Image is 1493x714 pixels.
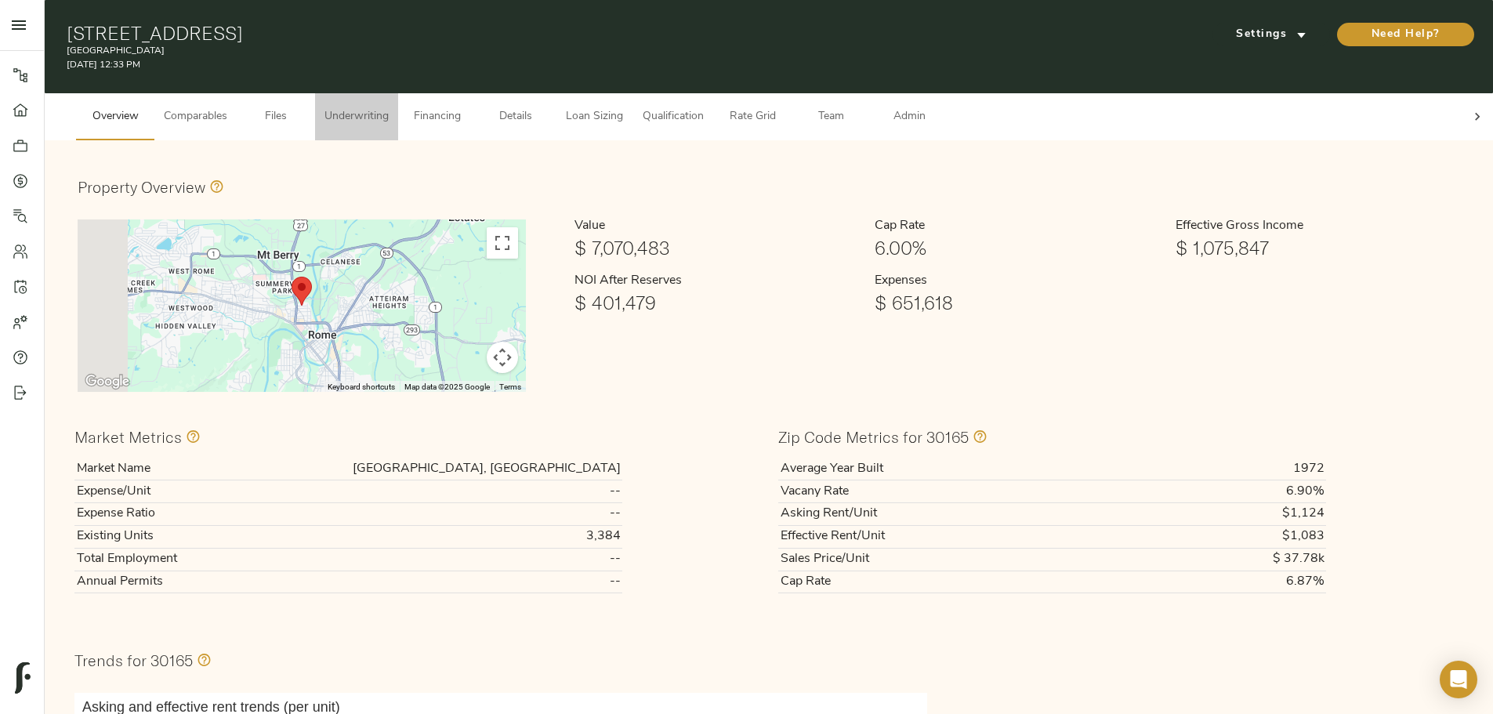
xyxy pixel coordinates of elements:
h1: $ 1,075,847 [1176,237,1463,259]
th: Expense/Unit [74,480,226,503]
h1: 6.00% [875,237,1162,259]
td: $1,124 [1140,502,1327,525]
button: Map camera controls [487,342,518,373]
td: 6.87% [1140,571,1327,593]
h1: $ 7,070,483 [574,237,862,259]
span: Team [801,107,861,127]
td: -- [226,571,622,593]
th: Asking Rent/Unit [778,502,1140,525]
span: Admin [879,107,939,127]
th: Existing Units [74,525,226,548]
button: Settings [1212,23,1330,46]
td: [GEOGRAPHIC_DATA], [GEOGRAPHIC_DATA] [226,458,622,480]
span: Files [246,107,306,127]
h1: $ 401,479 [574,292,862,314]
td: 3,384 [226,525,622,548]
span: Comparables [164,107,227,127]
span: Financing [408,107,467,127]
th: Total Employment [74,548,226,571]
svg: Values in this section only include information specific to the 30165 zip code [969,427,987,446]
span: Settings [1228,25,1314,45]
span: Loan Sizing [564,107,624,127]
th: Annual Permits [74,571,226,593]
td: -- [226,502,622,525]
button: Keyboard shortcuts [328,382,395,393]
span: Rate Grid [723,107,782,127]
th: Sales Price/Unit [778,548,1140,571]
img: logo [15,662,31,694]
h6: Expenses [875,271,1162,292]
th: Effective Rent/Unit [778,525,1140,548]
h3: Trends for 30165 [74,651,193,669]
h3: Zip Code Metrics for 30165 [778,428,969,446]
th: Average Year Built [778,458,1140,480]
td: $1,083 [1140,525,1327,548]
img: Google [82,371,133,392]
td: 1972 [1140,458,1327,480]
h3: Market Metrics [74,428,182,446]
h6: Value [574,216,862,237]
h1: $ 651,618 [875,292,1162,314]
th: Market Name [74,458,226,480]
span: Details [486,107,545,127]
p: [GEOGRAPHIC_DATA] [67,44,1003,58]
td: -- [226,548,622,571]
h6: Effective Gross Income [1176,216,1463,237]
th: Expense Ratio [74,502,226,525]
th: Vacany Rate [778,480,1140,503]
span: Need Help? [1353,25,1459,45]
td: $ 37.78k [1140,548,1327,571]
a: Open this area in Google Maps (opens a new window) [82,371,133,392]
button: Toggle fullscreen view [487,227,518,259]
h6: Cap Rate [875,216,1162,237]
button: Need Help? [1337,23,1474,46]
span: Map data ©2025 Google [404,382,490,391]
svg: Values in this section comprise all zip codes within the Rome, GA market [182,427,201,446]
th: Cap Rate [778,571,1140,593]
span: Underwriting [324,107,389,127]
h6: NOI After Reserves [574,271,862,292]
h3: Property Overview [78,178,205,196]
a: Terms [499,382,521,391]
span: Qualification [643,107,704,127]
td: 6.90% [1140,480,1327,503]
td: -- [226,480,622,503]
h1: [STREET_ADDRESS] [67,22,1003,44]
span: Overview [85,107,145,127]
div: Open Intercom Messenger [1440,661,1477,698]
div: Subject Propery [285,270,318,312]
p: [DATE] 12:33 PM [67,58,1003,72]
